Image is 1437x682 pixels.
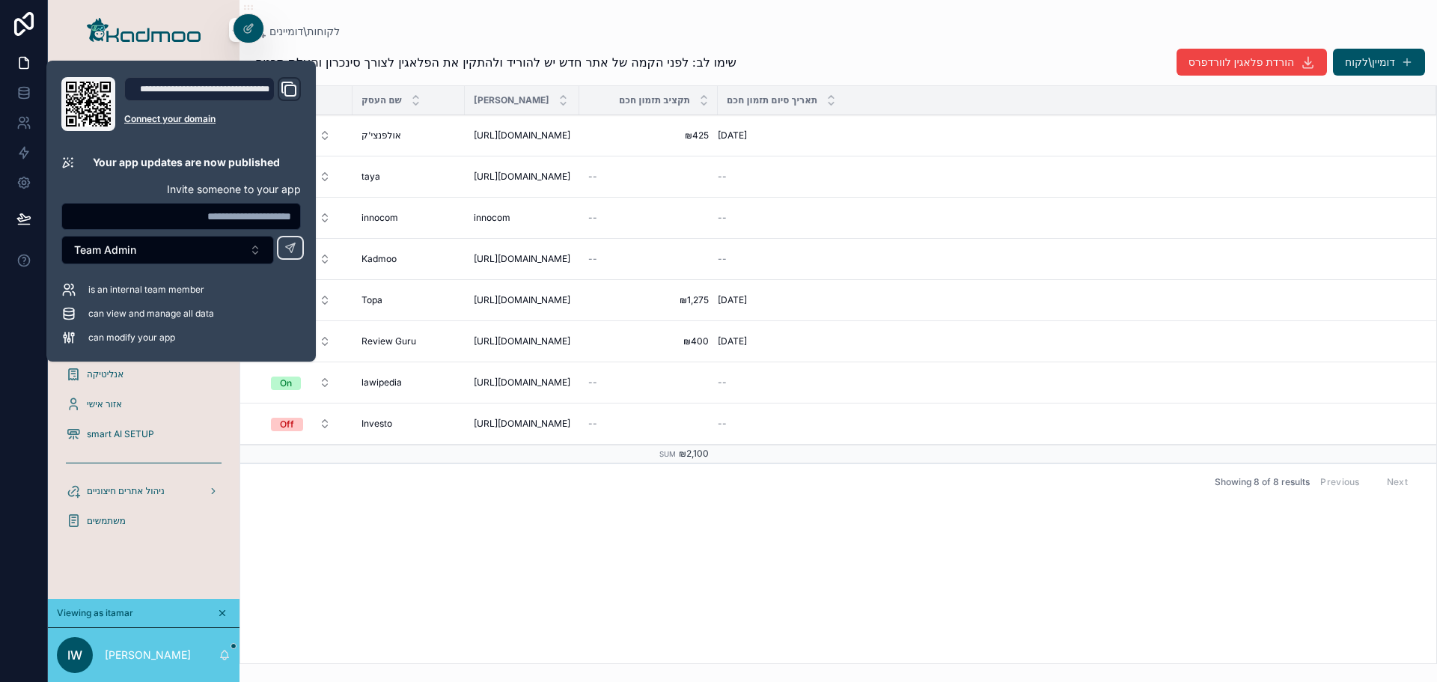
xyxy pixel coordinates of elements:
a: [URL][DOMAIN_NAME] [474,253,570,265]
a: -- [588,171,709,183]
button: Select Button [259,410,343,437]
span: [DATE] [718,335,747,347]
span: Viewing as itamar [57,607,133,619]
span: -- [718,171,727,183]
img: App logo [87,18,201,42]
a: -- [588,377,709,389]
span: ניהול אתרים חיצוניים [87,485,165,497]
small: Sum [659,450,676,458]
span: אזור אישי [87,398,122,410]
span: -- [718,212,727,224]
button: Select Button [259,369,343,396]
span: -- [718,253,727,265]
a: לקוחות\דומיינים [251,24,340,39]
span: Review Guru [361,335,416,347]
span: Team Admin [74,243,136,258]
span: [PERSON_NAME] [474,94,549,106]
a: -- [588,418,709,430]
span: can view and manage all data [88,308,214,320]
span: -- [718,418,727,430]
a: [URL][DOMAIN_NAME] [474,130,570,141]
a: ניהול אתרים חיצוניים [57,478,231,505]
span: -- [588,212,597,224]
a: ₪400 [588,335,709,347]
a: Connect your domain [124,113,301,125]
span: smart AI SETUP [87,428,154,440]
a: -- [718,377,1418,389]
a: [URL][DOMAIN_NAME] [474,171,570,183]
span: is an internal team member [88,284,204,296]
button: Select Button [61,236,274,264]
button: הורדת פלאגין לוורדפרס [1177,49,1327,76]
span: innocom [474,212,510,224]
a: [URL][DOMAIN_NAME] [474,294,570,306]
div: Domain and Custom Link [124,77,301,131]
a: -- [718,418,1418,430]
a: אולפנצי'ק [361,130,456,141]
span: שם העסק [361,94,402,106]
a: -- [718,253,1418,265]
a: -- [718,212,1418,224]
a: -- [718,171,1418,183]
span: -- [588,418,597,430]
a: אזור אישי [57,391,231,418]
span: Showing 8 of 8 results [1215,476,1310,488]
p: Invite someone to your app [61,182,301,197]
span: אנליטיקה [87,368,123,380]
a: אנליטיקה [57,361,231,388]
a: [DATE] [718,130,1418,141]
a: [DATE] [718,294,1418,306]
a: [DATE] [718,335,1418,347]
a: [URL][DOMAIN_NAME] [474,377,570,389]
a: משתמשים [57,508,231,535]
a: innocom [474,212,570,224]
span: שימו לב: לפני הקמה של אתר חדש יש להוריד ולהתקין את הפלאגין לצורך סינכרון והעלת תכנים. [251,53,736,71]
a: [URL][DOMAIN_NAME] [474,418,570,430]
a: innocom [361,212,456,224]
span: הורדת פלאגין לוורדפרס [1189,55,1294,70]
span: אולפנצי'ק [361,130,401,141]
span: innocom [361,212,398,224]
a: Select Button [258,368,344,397]
div: On [280,377,292,390]
span: תאריך סיום תזמון חכם [727,94,817,106]
a: Kadmoo [361,253,456,265]
a: Topa [361,294,456,306]
a: taya [361,171,456,183]
a: Review Guru [361,335,456,347]
a: Investo [361,418,456,430]
span: ₪2,100 [679,448,709,459]
button: דומיין\לקוח [1333,49,1425,76]
span: ₪425 [588,130,709,141]
a: [URL][DOMAIN_NAME] [474,335,570,347]
span: -- [588,253,597,265]
span: תקציב תזמון חכם [619,94,690,106]
a: smart AI SETUP [57,421,231,448]
div: scrollable content [48,60,239,554]
span: can modify your app [88,332,175,344]
span: Investo [361,418,392,430]
a: Select Button [258,409,344,438]
span: [DATE] [718,294,747,306]
a: -- [588,253,709,265]
p: Your app updates are now published [93,155,280,170]
a: ₪1,275 [588,294,709,306]
span: Topa [361,294,382,306]
a: lawipedia [361,377,456,389]
span: -- [588,377,597,389]
p: [PERSON_NAME] [105,648,191,663]
span: לקוחות\דומיינים [269,24,340,39]
a: -- [588,212,709,224]
div: Off [280,418,294,431]
span: iw [67,646,82,664]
